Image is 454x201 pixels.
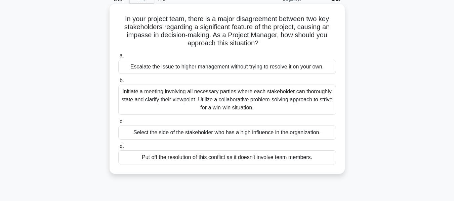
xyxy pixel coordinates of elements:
div: Escalate the issue to higher management without trying to resolve it on your own. [118,60,336,74]
span: a. [120,53,124,58]
div: Put off the resolution of this conflict as it doesn't involve team members. [118,150,336,164]
div: Select the side of the stakeholder who has a high influence in the organization. [118,125,336,140]
span: b. [120,78,124,83]
span: d. [120,143,124,149]
div: Initiate a meeting involving all necessary parties where each stakeholder can thoroughly state an... [118,85,336,115]
h5: In your project team, there is a major disagreement between two key stakeholders regarding a sign... [118,15,337,48]
span: c. [120,118,124,124]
